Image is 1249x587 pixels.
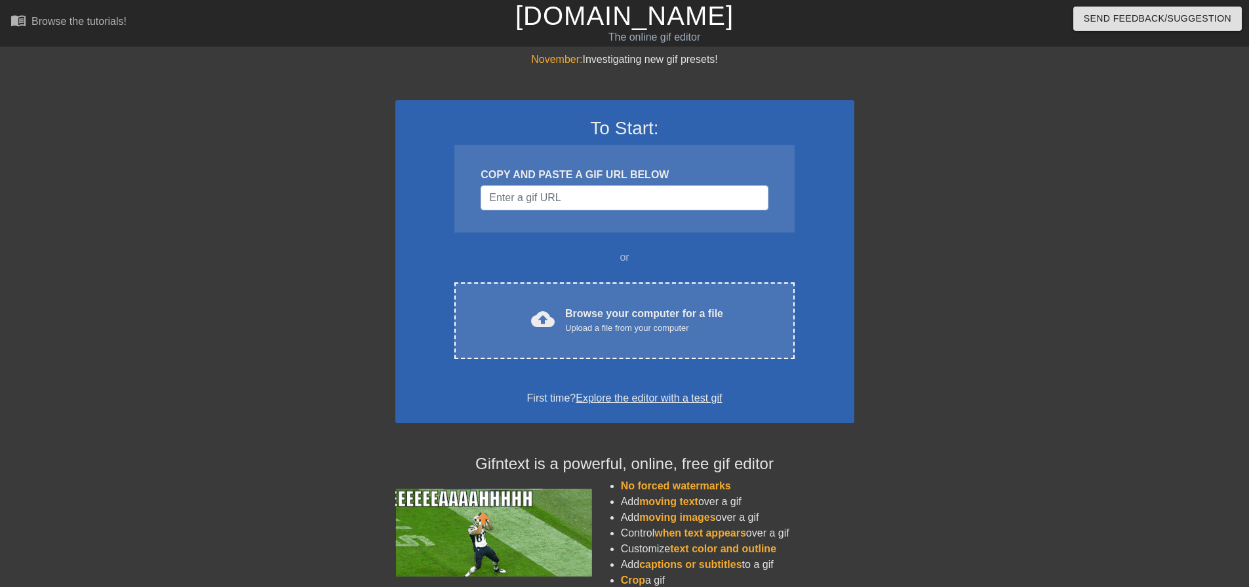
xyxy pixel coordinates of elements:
[395,455,854,474] h4: Gifntext is a powerful, online, free gif editor
[621,494,854,510] li: Add over a gif
[1084,10,1231,27] span: Send Feedback/Suggestion
[639,496,698,507] span: moving text
[531,307,555,331] span: cloud_upload
[395,52,854,67] div: Investigating new gif presets!
[639,559,742,570] span: captions or subtitles
[565,322,723,335] div: Upload a file from your computer
[31,16,127,27] div: Browse the tutorials!
[412,117,837,140] h3: To Start:
[621,575,645,586] span: Crop
[1073,7,1242,31] button: Send Feedback/Suggestion
[670,543,776,554] span: text color and outline
[654,527,746,539] span: when text appears
[10,12,26,28] span: menu_book
[429,250,820,265] div: or
[481,185,768,210] input: Username
[621,510,854,525] li: Add over a gif
[395,489,592,577] img: football_small.gif
[621,557,854,573] li: Add to a gif
[621,525,854,541] li: Control over a gif
[621,541,854,557] li: Customize
[639,512,715,523] span: moving images
[531,54,582,65] span: November:
[412,390,837,406] div: First time?
[423,29,886,45] div: The online gif editor
[621,480,731,491] span: No forced watermarks
[576,392,722,404] a: Explore the editor with a test gif
[565,306,723,335] div: Browse your computer for a file
[481,167,768,183] div: COPY AND PASTE A GIF URL BELOW
[10,12,127,33] a: Browse the tutorials!
[515,1,734,30] a: [DOMAIN_NAME]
